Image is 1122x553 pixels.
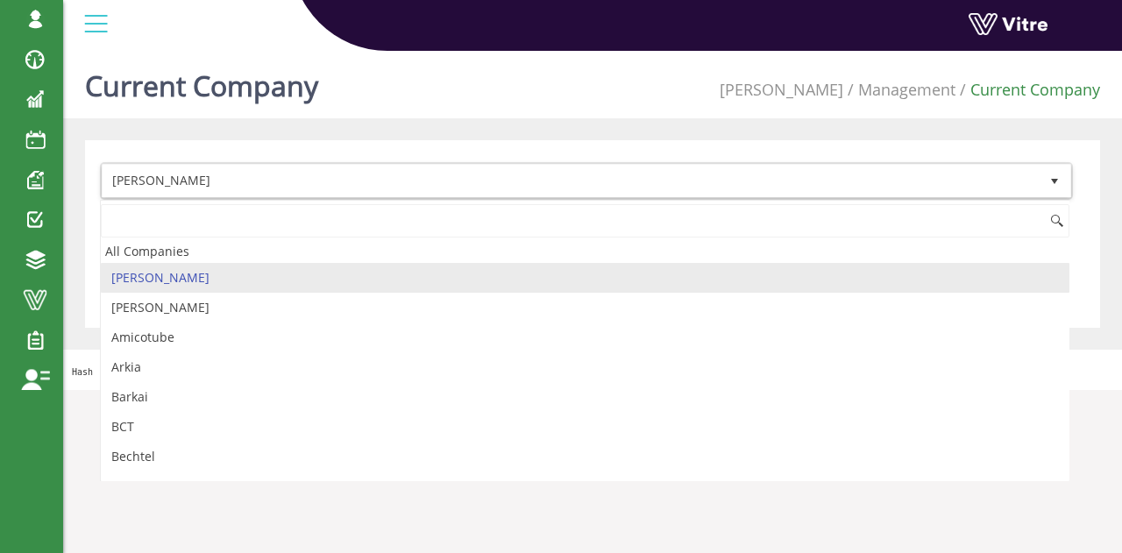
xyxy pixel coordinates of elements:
[101,442,1069,471] li: Bechtel
[1039,165,1070,197] span: select
[101,471,1069,501] li: BOI
[101,239,1069,263] div: All Companies
[101,323,1069,352] li: Amicotube
[101,382,1069,412] li: Barkai
[101,263,1069,293] li: [PERSON_NAME]
[955,79,1100,102] li: Current Company
[843,79,955,102] li: Management
[72,367,404,377] span: Hash '8ee0bbc' Date '[DATE] 21:59:35 +0000' Branch 'Production'
[103,165,1039,196] span: [PERSON_NAME]
[101,352,1069,382] li: Arkia
[720,79,843,100] a: [PERSON_NAME]
[101,293,1069,323] li: [PERSON_NAME]
[101,412,1069,442] li: BCT
[85,44,318,118] h1: Current Company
